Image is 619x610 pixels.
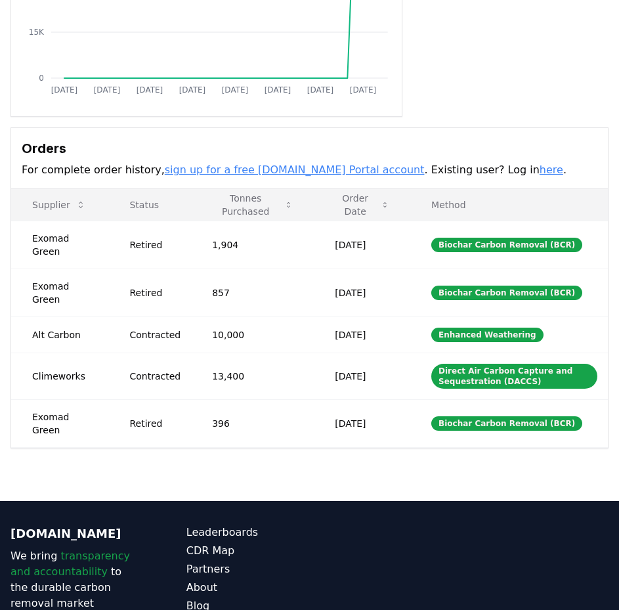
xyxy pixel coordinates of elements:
tspan: [DATE] [265,85,291,95]
td: [DATE] [314,269,410,316]
div: Retired [129,238,181,251]
td: 10,000 [191,316,314,353]
tspan: [DATE] [51,85,78,95]
p: Status [119,198,181,211]
tspan: 0 [39,74,44,83]
button: Supplier [22,192,96,218]
td: [DATE] [314,316,410,353]
td: Climeworks [11,353,108,399]
div: Biochar Carbon Removal (BCR) [431,416,582,431]
div: Biochar Carbon Removal (BCR) [431,238,582,252]
td: 1,904 [191,221,314,269]
h3: Orders [22,139,597,158]
tspan: 15K [29,28,45,37]
td: [DATE] [314,221,410,269]
td: [DATE] [314,399,410,447]
tspan: [DATE] [94,85,121,95]
a: Leaderboards [186,525,310,540]
tspan: [DATE] [307,85,334,95]
button: Tonnes Purchased [202,192,303,218]
div: Direct Air Carbon Capture and Sequestration (DACCS) [431,364,597,389]
div: Retired [129,286,181,299]
p: Method [421,198,597,211]
div: Biochar Carbon Removal (BCR) [431,286,582,300]
td: [DATE] [314,353,410,399]
p: For complete order history, . Existing user? Log in . [22,162,597,178]
tspan: [DATE] [137,85,163,95]
div: Contracted [129,328,181,341]
button: Order Date [324,192,400,218]
a: Partners [186,561,310,577]
span: transparency and accountability [11,550,130,578]
tspan: [DATE] [350,85,377,95]
a: here [540,163,563,176]
div: Enhanced Weathering [431,328,544,342]
a: CDR Map [186,543,310,559]
td: 13,400 [191,353,314,399]
tspan: [DATE] [222,85,249,95]
td: 857 [191,269,314,316]
div: Retired [129,417,181,430]
div: Contracted [129,370,181,383]
a: sign up for a free [DOMAIN_NAME] Portal account [165,163,425,176]
td: Exomad Green [11,269,108,316]
td: Exomad Green [11,399,108,447]
p: [DOMAIN_NAME] [11,525,134,543]
td: Alt Carbon [11,316,108,353]
td: 396 [191,399,314,447]
td: Exomad Green [11,221,108,269]
a: About [186,580,310,596]
tspan: [DATE] [179,85,206,95]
